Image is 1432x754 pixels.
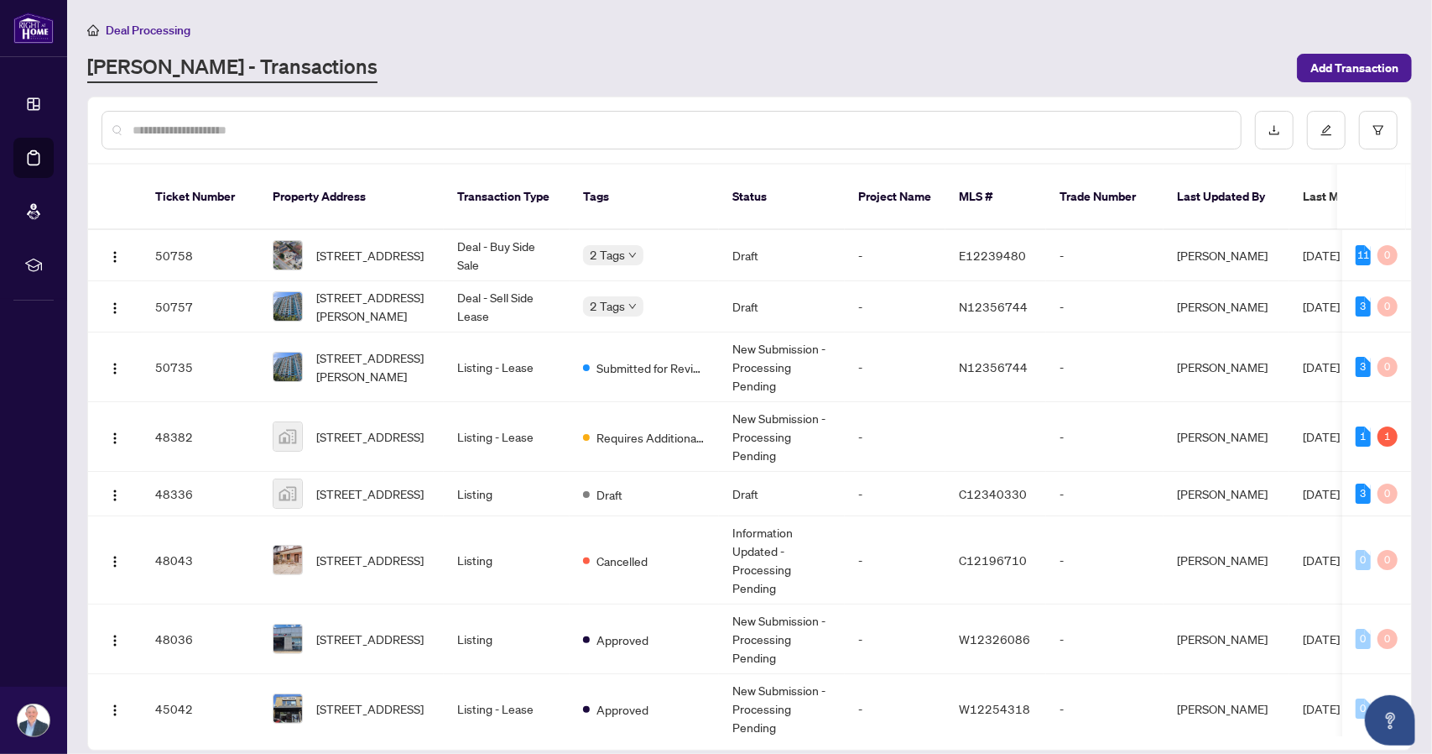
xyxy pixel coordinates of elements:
span: down [628,251,637,259]
span: [DATE] [1303,299,1340,314]
td: New Submission - Processing Pending [719,402,845,472]
img: thumbnail-img [273,546,302,574]
th: Tags [570,165,719,230]
span: W12254318 [959,701,1030,716]
td: - [1046,230,1164,281]
img: Logo [108,489,122,502]
button: Logo [102,293,128,320]
button: Logo [102,353,128,380]
div: 0 [1356,629,1371,649]
img: Logo [108,250,122,264]
div: 0 [1377,550,1398,570]
span: [DATE] [1303,552,1340,568]
span: [STREET_ADDRESS] [316,630,424,648]
td: [PERSON_NAME] [1164,402,1289,472]
th: Transaction Type [444,165,570,230]
th: Property Address [259,165,444,230]
td: 48043 [142,516,259,605]
td: [PERSON_NAME] [1164,605,1289,674]
img: thumbnail-img [273,353,302,381]
td: 48336 [142,472,259,516]
button: Add Transaction [1297,54,1412,82]
div: 0 [1377,296,1398,317]
td: - [845,230,945,281]
span: home [87,24,99,36]
div: 1 [1356,427,1371,447]
td: Listing - Lease [444,674,570,744]
img: Logo [108,301,122,315]
img: Profile Icon [18,704,49,736]
td: 50758 [142,230,259,281]
button: download [1255,111,1294,149]
div: 0 [1377,629,1398,649]
img: Logo [108,634,122,647]
td: Information Updated - Processing Pending [719,516,845,605]
td: - [1046,516,1164,605]
img: thumbnail-img [273,479,302,508]
span: filter [1372,124,1384,136]
span: Requires Additional Docs [596,428,706,447]
td: Deal - Buy Side Sale [444,230,570,281]
div: 0 [1377,245,1398,265]
span: Submitted for Review [596,359,706,377]
td: [PERSON_NAME] [1164,674,1289,744]
div: 3 [1356,296,1371,317]
td: Listing - Lease [444,402,570,472]
img: Logo [108,432,122,445]
span: C12340330 [959,486,1027,501]
span: [STREET_ADDRESS] [316,551,424,569]
img: logo [13,13,54,44]
th: Ticket Number [142,165,259,230]
button: edit [1307,111,1346,149]
span: [DATE] [1303,701,1340,716]
span: 2 Tags [590,245,625,264]
span: [DATE] [1303,359,1340,374]
span: [DATE] [1303,248,1340,263]
span: [DATE] [1303,429,1340,444]
td: - [845,674,945,744]
span: N12356744 [959,359,1028,374]
td: Listing [444,516,570,605]
button: Open asap [1365,695,1415,746]
th: Trade Number [1046,165,1164,230]
td: Deal - Sell Side Lease [444,281,570,332]
span: [DATE] [1303,631,1340,647]
div: 0 [1356,550,1371,570]
td: - [845,605,945,674]
span: N12356744 [959,299,1028,314]
td: New Submission - Processing Pending [719,674,845,744]
td: Draft [719,472,845,516]
span: C12196710 [959,552,1027,568]
span: Cancelled [596,552,648,570]
td: - [1046,605,1164,674]
img: thumbnail-img [273,625,302,653]
td: 45042 [142,674,259,744]
td: 50735 [142,332,259,402]
td: - [1046,402,1164,472]
div: 1 [1377,427,1398,447]
button: Logo [102,695,128,722]
td: - [1046,332,1164,402]
td: Listing [444,472,570,516]
td: [PERSON_NAME] [1164,230,1289,281]
span: W12326086 [959,631,1030,647]
span: [STREET_ADDRESS] [316,699,424,718]
div: 0 [1377,484,1398,504]
span: Last Modified Date [1303,187,1405,206]
button: Logo [102,423,128,450]
button: Logo [102,626,128,652]
td: - [845,332,945,402]
td: - [1046,674,1164,744]
span: E12239480 [959,248,1026,263]
div: 3 [1356,484,1371,504]
td: [PERSON_NAME] [1164,472,1289,516]
td: [PERSON_NAME] [1164,332,1289,402]
span: 2 Tags [590,296,625,316]
td: New Submission - Processing Pending [719,605,845,674]
th: Project Name [845,165,945,230]
th: MLS # [945,165,1046,230]
td: - [845,472,945,516]
td: Draft [719,281,845,332]
span: Deal Processing [106,23,190,38]
td: - [1046,281,1164,332]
